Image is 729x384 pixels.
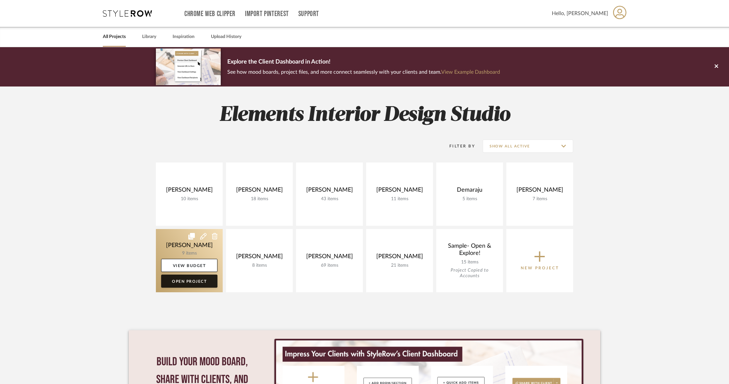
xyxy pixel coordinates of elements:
a: View Budget [161,259,217,272]
div: 7 items [512,196,568,202]
div: [PERSON_NAME] [231,186,288,196]
div: 8 items [231,263,288,268]
p: See how mood boards, project files, and more connect seamlessly with your clients and team. [227,67,500,77]
a: Upload History [211,32,241,41]
div: Demaraju [441,186,498,196]
div: [PERSON_NAME] [371,253,428,263]
a: View Example Dashboard [441,69,500,75]
div: [PERSON_NAME] [512,186,568,196]
a: All Projects [103,32,126,41]
div: 43 items [301,196,358,202]
div: 18 items [231,196,288,202]
div: Filter By [441,143,475,149]
div: [PERSON_NAME] [161,186,217,196]
p: New Project [521,265,559,271]
div: 15 items [441,259,498,265]
h2: Elements Interior Design Studio [129,103,600,127]
a: Import Pinterest [245,11,289,17]
div: 10 items [161,196,217,202]
div: Project Copied to Accounts [441,268,498,279]
a: Support [298,11,319,17]
a: Inspiration [173,32,195,41]
a: Chrome Web Clipper [184,11,235,17]
p: Explore the Client Dashboard in Action! [227,57,500,67]
div: [PERSON_NAME] [371,186,428,196]
span: Hello, [PERSON_NAME] [552,10,608,17]
button: New Project [506,229,573,292]
div: 5 items [441,196,498,202]
div: 11 items [371,196,428,202]
div: [PERSON_NAME] [301,253,358,263]
div: 21 items [371,263,428,268]
a: Open Project [161,275,217,288]
a: Library [142,32,156,41]
div: 69 items [301,263,358,268]
div: Sample- Open & Explore! [441,242,498,259]
img: d5d033c5-7b12-40c2-a960-1ecee1989c38.png [156,48,221,85]
div: [PERSON_NAME] [301,186,358,196]
div: [PERSON_NAME] [231,253,288,263]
